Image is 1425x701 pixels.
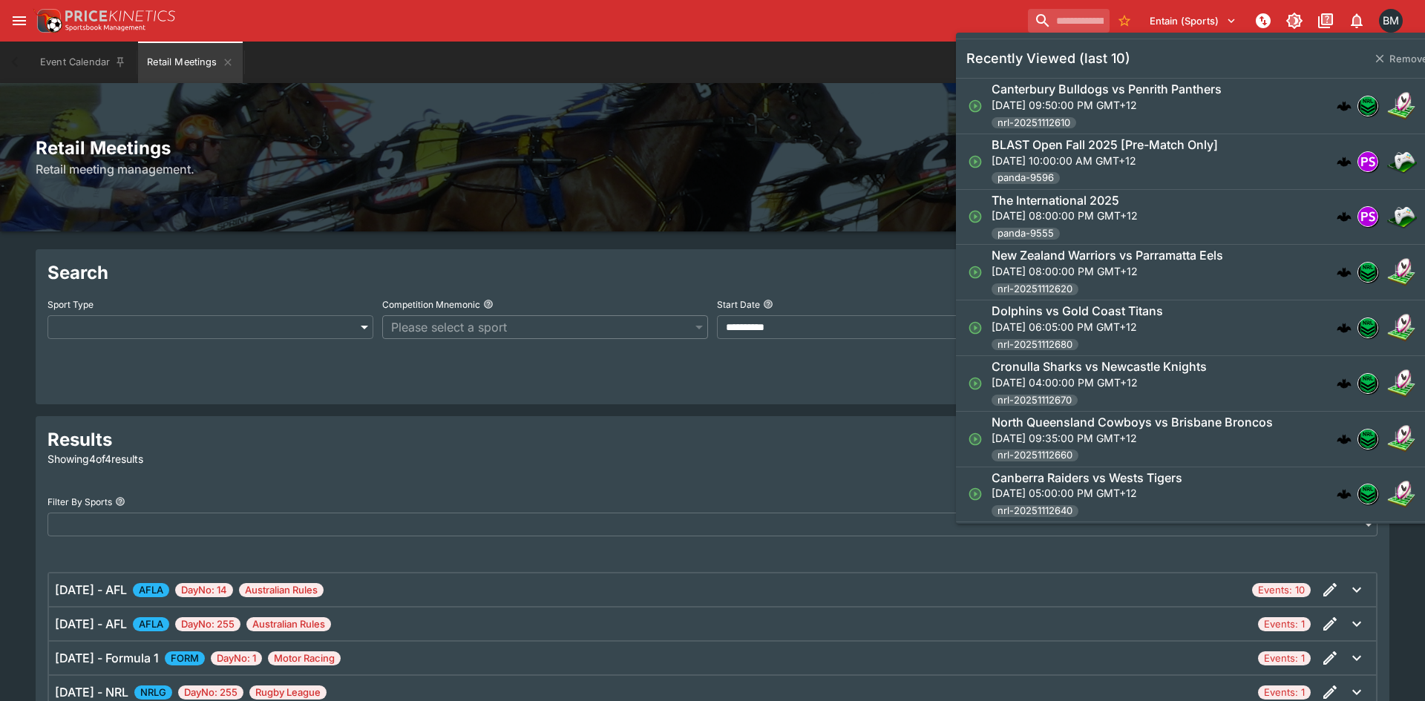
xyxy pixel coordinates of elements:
p: [DATE] 04:00:00 PM GMT+12 [992,375,1207,390]
div: nrl [1357,484,1378,504]
span: DayNo: 255 [178,685,243,700]
h6: [DATE] - AFL [55,581,127,599]
span: panda-9555 [992,226,1060,241]
span: nrl-20251112640 [992,504,1078,519]
span: Events: 1 [1258,685,1311,700]
div: nrl [1357,96,1378,116]
span: nrl-20251112620 [992,282,1078,297]
div: nrl [1357,317,1378,338]
p: [DATE] 10:00:00 AM GMT+12 [992,153,1218,168]
p: [DATE] 09:50:00 PM GMT+12 [992,97,1222,113]
span: nrl-20251112660 [992,448,1078,463]
button: Select Tenant [1141,9,1245,33]
svg: Open [968,265,983,280]
span: nrl-20251112680 [992,338,1078,352]
span: panda-9596 [992,171,1060,185]
div: cerberus [1337,320,1352,335]
img: rugby_league.png [1387,91,1417,121]
svg: Open [968,320,983,335]
h6: New Zealand Warriors vs Parramatta Eels [992,248,1223,263]
div: cerberus [1337,265,1352,280]
div: pandascore [1357,206,1378,227]
button: No Bookmarks [1113,9,1136,33]
h2: Results [47,428,475,451]
span: AFLA [133,583,169,598]
img: logo-cerberus.svg [1337,320,1352,335]
img: nrl.png [1358,96,1377,116]
img: rugby_league.png [1387,313,1417,343]
h6: BLAST Open Fall 2025 [Pre-Match Only] [992,137,1218,153]
svg: Open [968,487,983,501]
img: nrl.png [1358,484,1377,504]
button: Event Calendar [31,42,135,83]
span: DayNo: 255 [175,617,240,632]
h6: Canberra Raiders vs Wests Tigers [992,470,1182,486]
img: logo-cerberus.svg [1337,265,1352,280]
h6: [DATE] - AFL [55,615,127,633]
img: logo-cerberus.svg [1337,154,1352,169]
div: cerberus [1337,154,1352,169]
button: Retail Meetings [138,42,242,83]
button: Toggle light/dark mode [1281,7,1308,34]
svg: Open [968,376,983,391]
h6: North Queensland Cowboys vs Brisbane Broncos [992,415,1273,430]
p: Sport Type [47,298,94,311]
h6: Canterbury Bulldogs vs Penrith Panthers [992,82,1222,97]
div: nrl [1357,429,1378,450]
h6: [DATE] - NRL [55,683,128,701]
span: Motor Racing [268,651,341,666]
img: rugby_league.png [1387,424,1417,454]
button: Competition Mnemonic [483,299,494,309]
button: open drawer [6,7,33,34]
img: logo-cerberus.svg [1337,487,1352,501]
button: Documentation [1312,7,1339,34]
img: Sportsbook Management [65,24,145,31]
h6: [DATE] - Formula 1 [55,649,159,667]
div: nrl [1357,262,1378,283]
span: Australian Rules [239,583,324,598]
svg: Open [968,154,983,169]
button: NOT Connected to PK [1250,7,1277,34]
img: esports.png [1387,147,1417,177]
img: esports.png [1387,202,1417,231]
img: nrl.png [1358,374,1377,393]
h6: Cronulla Sharks vs Newcastle Knights [992,359,1207,375]
span: Events: 1 [1258,651,1311,666]
div: nrl [1357,373,1378,394]
button: Notifications [1343,7,1370,34]
img: rugby_league.png [1387,369,1417,398]
span: Australian Rules [246,617,331,632]
div: cerberus [1337,209,1352,224]
span: NRLG [134,685,172,700]
img: logo-cerberus.svg [1337,376,1352,391]
span: Please select a sport [391,318,684,336]
img: nrl.png [1358,318,1377,338]
img: nrl.png [1358,263,1377,282]
img: pandascore.png [1358,207,1377,226]
h5: Recently Viewed (last 10) [966,50,1130,67]
p: [DATE] 08:00:00 PM GMT+12 [992,208,1138,223]
div: cerberus [1337,432,1352,447]
button: Start Date [763,299,773,309]
img: rugby_league.png [1387,257,1417,287]
p: Showing 4 of 4 results [47,451,475,467]
img: PriceKinetics [65,10,175,22]
button: Byron Monk [1375,4,1407,37]
span: DayNo: 1 [211,651,262,666]
img: logo-cerberus.svg [1337,432,1352,447]
p: [DATE] 09:35:00 PM GMT+12 [992,430,1273,446]
p: Filter By Sports [47,496,112,508]
p: Competition Mnemonic [382,298,480,311]
span: nrl-20251112610 [992,116,1076,131]
p: [DATE] 08:00:00 PM GMT+12 [992,263,1223,279]
svg: Open [968,209,983,224]
span: Rugby League [249,685,327,700]
img: pandascore.png [1358,152,1377,171]
img: PriceKinetics Logo [33,6,62,36]
div: cerberus [1337,487,1352,501]
p: [DATE] 06:05:00 PM GMT+12 [992,319,1163,335]
p: [DATE] 05:00:00 PM GMT+12 [992,485,1182,501]
h2: Search [47,261,1377,284]
img: logo-cerberus.svg [1337,99,1352,113]
span: DayNo: 14 [175,583,233,598]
